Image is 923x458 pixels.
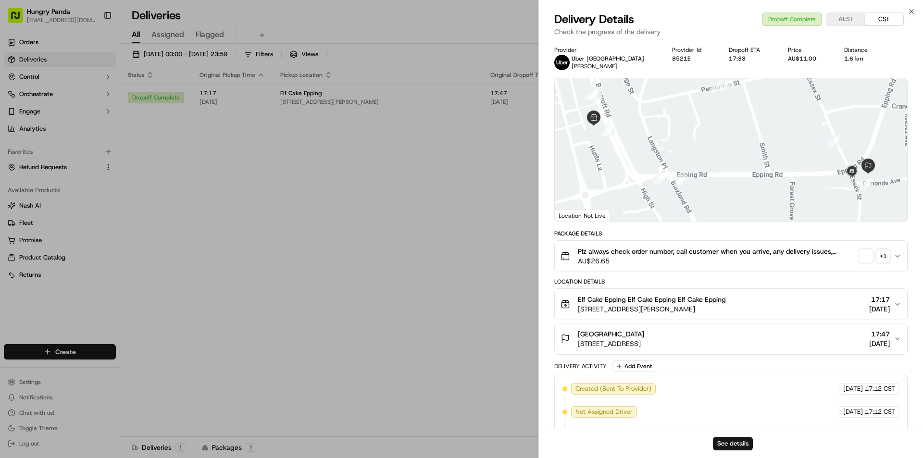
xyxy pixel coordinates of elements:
[654,173,667,185] div: 1
[10,92,27,109] img: 1736555255976-a54dd68f-1ca7-489b-9aae-adbdc363a1c4
[788,55,829,62] div: AU$11.00
[554,230,908,237] div: Package Details
[20,92,37,109] img: 8016278978528_b943e370aa5ada12b00a_72.png
[81,216,89,223] div: 💻
[555,210,610,222] div: Location Not Live
[589,87,602,99] div: 4
[30,175,78,183] span: [PERSON_NAME]
[844,46,880,54] div: Distance
[826,13,865,25] button: AEST
[77,211,158,228] a: 💻API Documentation
[869,295,890,304] span: 17:17
[96,238,116,246] span: Pylon
[555,323,907,354] button: [GEOGRAPHIC_DATA][STREET_ADDRESS]17:47[DATE]
[876,249,890,263] div: + 1
[163,95,175,106] button: Start new chat
[68,238,116,246] a: Powered byPylon
[80,175,83,183] span: •
[711,80,723,93] div: 7
[32,149,35,157] span: •
[10,216,17,223] div: 📗
[43,101,132,109] div: We're available if you need us!
[19,215,74,224] span: Knowledge Base
[869,339,890,348] span: [DATE]
[149,123,175,135] button: See all
[554,362,607,370] div: Delivery Activity
[672,46,714,54] div: Provider Id
[91,215,154,224] span: API Documentation
[674,174,687,187] div: 6
[25,62,173,72] input: Got a question? Start typing here...
[865,13,903,25] button: CST
[585,87,598,100] div: 2
[578,304,726,314] span: [STREET_ADDRESS][PERSON_NAME]
[578,256,855,266] span: AU$26.65
[788,46,829,54] div: Price
[10,10,29,29] img: Nash
[843,384,863,393] span: [DATE]
[865,384,895,393] span: 17:12 CST
[713,437,753,450] button: See details
[578,329,644,339] span: [GEOGRAPHIC_DATA]
[554,46,657,54] div: Provider
[602,124,615,136] div: 5
[10,38,175,54] p: Welcome 👋
[869,329,890,339] span: 17:47
[19,175,27,183] img: 1736555255976-a54dd68f-1ca7-489b-9aae-adbdc363a1c4
[554,12,634,27] span: Delivery Details
[578,295,726,304] span: Elf Cake Epping Elf Cake Epping Elf Cake Epping
[10,166,25,181] img: Asif Zaman Khan
[729,55,773,62] div: 17:33
[844,55,880,62] div: 1.6 km
[720,79,732,91] div: 8
[572,62,617,70] span: [PERSON_NAME]
[85,175,108,183] span: 8月27日
[861,178,873,190] div: 10
[572,55,644,62] p: Uber [GEOGRAPHIC_DATA]
[865,408,895,416] span: 17:12 CST
[859,249,890,263] button: +1
[843,408,863,416] span: [DATE]
[554,27,908,37] p: Check the progress of the delivery
[829,135,841,147] div: 9
[589,87,602,99] div: 3
[612,360,655,372] button: Add Event
[575,408,633,416] span: Not Assigned Driver
[554,55,570,70] img: uber-new-logo.jpeg
[672,55,690,62] button: 8521E
[43,92,158,101] div: Start new chat
[869,304,890,314] span: [DATE]
[555,289,907,320] button: Elf Cake Epping Elf Cake Epping Elf Cake Epping[STREET_ADDRESS][PERSON_NAME]17:17[DATE]
[6,211,77,228] a: 📗Knowledge Base
[578,339,644,348] span: [STREET_ADDRESS]
[578,247,855,256] span: Plz always check order number, call customer when you arrive, any delivery issues, Contact WhatsA...
[555,241,907,272] button: Plz always check order number, call customer when you arrive, any delivery issues, Contact WhatsA...
[554,278,908,285] div: Location Details
[37,149,60,157] span: 9月17日
[10,125,64,133] div: Past conversations
[575,384,651,393] span: Created (Sent To Provider)
[729,46,773,54] div: Dropoff ETA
